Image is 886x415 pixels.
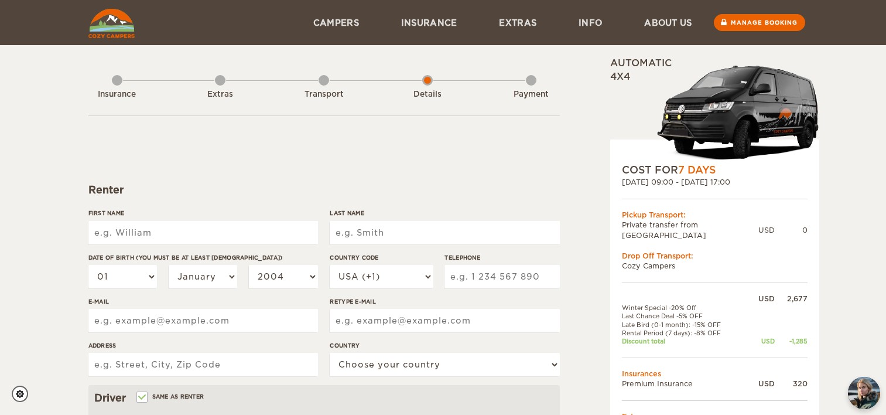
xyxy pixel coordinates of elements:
label: Same as renter [138,391,204,402]
td: Premium Insurance [622,379,746,389]
img: stor-stuttur-old-new-5.png [657,60,819,163]
input: e.g. Smith [330,221,559,244]
td: Insurances [622,369,808,379]
label: Country [330,341,559,350]
label: First Name [88,209,318,217]
td: Last Chance Deal -5% OFF [622,312,746,320]
div: USD [745,337,774,345]
div: 0 [775,225,808,235]
label: E-mail [88,297,318,306]
button: chat-button [848,377,880,409]
div: Transport [292,89,356,100]
input: e.g. 1 234 567 890 [444,265,559,288]
div: Pickup Transport: [622,210,808,220]
span: 7 Days [678,164,716,176]
div: USD [745,294,774,304]
td: Private transfer from [GEOGRAPHIC_DATA] [622,220,758,240]
div: Drop Off Transport: [622,251,808,261]
input: e.g. example@example.com [330,309,559,332]
div: USD [758,225,775,235]
div: 2,677 [775,294,808,304]
label: Last Name [330,209,559,217]
label: Country Code [330,253,433,262]
div: Renter [88,183,560,197]
a: Cookie settings [12,386,36,402]
img: Freyja at Cozy Campers [848,377,880,409]
input: e.g. William [88,221,318,244]
td: Cozy Campers [622,261,808,271]
td: Late Bird (0-1 month): -15% OFF [622,321,746,329]
label: Date of birth (You must be at least [DEMOGRAPHIC_DATA]) [88,253,318,262]
td: Discount total [622,337,746,345]
input: e.g. Street, City, Zip Code [88,353,318,376]
a: Manage booking [714,14,805,31]
label: Retype E-mail [330,297,559,306]
input: Same as renter [138,394,145,402]
label: Address [88,341,318,350]
div: Automatic 4x4 [610,57,819,163]
div: Details [395,89,460,100]
div: -1,285 [775,337,808,345]
label: Telephone [444,253,559,262]
div: 320 [775,379,808,389]
div: COST FOR [622,163,808,177]
td: Rental Period (7 days): -8% OFF [622,329,746,337]
input: e.g. example@example.com [88,309,318,332]
div: Extras [188,89,252,100]
div: Payment [499,89,563,100]
div: Insurance [85,89,149,100]
img: Cozy Campers [88,9,135,38]
div: USD [745,379,774,389]
td: Winter Special -20% Off [622,304,746,312]
div: Driver [94,391,554,405]
div: [DATE] 09:00 - [DATE] 17:00 [622,177,808,187]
